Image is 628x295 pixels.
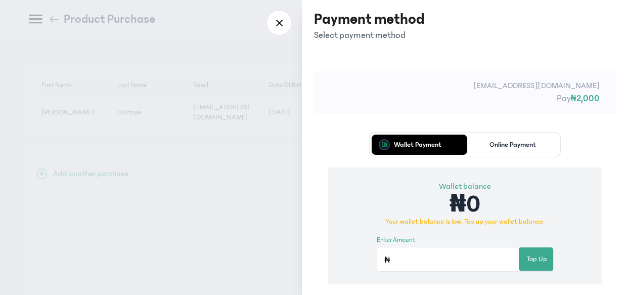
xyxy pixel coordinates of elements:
[571,94,600,104] span: ₦2,000
[330,79,600,92] p: [EMAIL_ADDRESS][DOMAIN_NAME]
[377,192,554,217] p: ₦0
[377,217,554,227] p: Your wallet balance is low. Top up your wallet balance.
[489,141,536,148] p: Online Payment
[377,235,415,245] label: Enter amount
[527,254,547,265] span: Top Up
[467,135,559,155] button: Online Payment
[372,135,463,155] button: Wallet Payment
[330,92,600,106] p: Pay
[314,28,425,43] p: Select payment method
[394,141,441,148] p: Wallet Payment
[314,10,425,28] h3: Payment method
[377,180,554,192] p: Wallet balance
[519,247,555,271] button: Top Up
